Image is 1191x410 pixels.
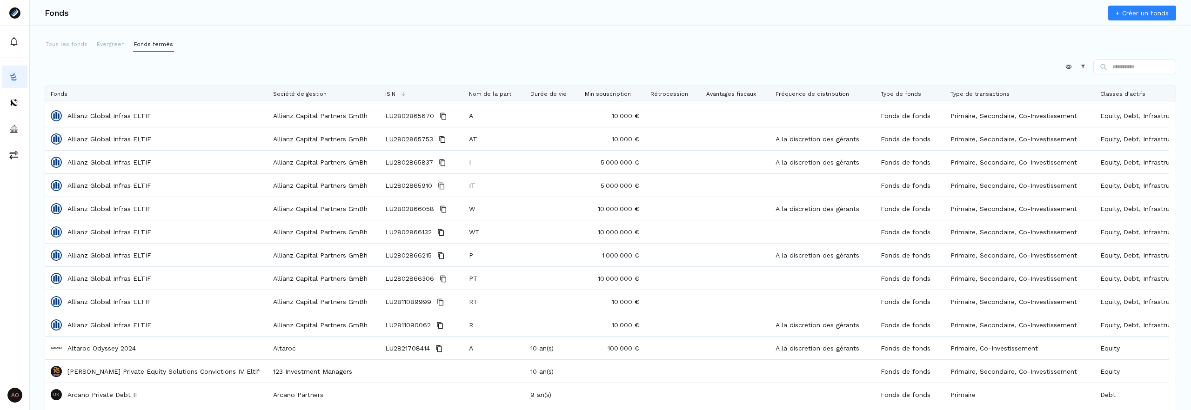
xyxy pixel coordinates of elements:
button: Copy [438,204,449,215]
div: Primaire [945,383,1095,406]
button: Evergreen [96,37,126,52]
img: distributors [9,98,19,107]
a: Allianz Global Infras ELTIF [67,297,151,306]
a: Allianz Global Infras ELTIF [67,227,151,237]
div: 123 Investment Managers [268,360,380,383]
div: 10 000 € [579,127,645,150]
button: Tous les fonds [45,37,88,52]
div: 5 000 000 € [579,174,645,197]
a: + Créer un fonds [1108,6,1176,20]
button: Copy [437,134,448,145]
div: 5 000 000 € [579,151,645,173]
img: funds [9,72,19,81]
p: Allianz Global Infras ELTIF [67,320,151,330]
button: Copy [434,343,445,354]
div: Allianz Capital Partners GmBh [268,197,380,220]
span: Fréquence de distribution [776,91,849,97]
div: PT [463,267,525,290]
div: 9 an(s) [525,383,579,406]
div: Arcano Partners [268,383,380,406]
div: Primaire, Co-Investissement [945,337,1095,359]
span: Avantages fiscaux [706,91,756,97]
div: Allianz Capital Partners GmBh [268,104,380,127]
button: asset-managers [2,118,27,140]
div: I [463,151,525,173]
p: Allianz Global Infras ELTIF [67,251,151,260]
div: Allianz Capital Partners GmBh [268,127,380,150]
span: Min souscription [585,91,631,97]
a: Altaroc Odyssey 2024 [67,344,136,353]
span: ISIN [385,91,395,97]
span: LU2802865670 [385,105,434,127]
div: A [463,104,525,127]
div: 10 000 € [579,104,645,127]
div: A la discretion des gérants [770,244,875,266]
div: 1 000 000 € [579,244,645,266]
span: Société de gestion [273,91,327,97]
div: P [463,244,525,266]
img: Allianz Global Infras ELTIF [51,250,62,261]
span: Classes d'actifs [1100,91,1145,97]
div: WT [463,220,525,243]
div: R [463,313,525,336]
img: Allianz Global Infras ELTIF [51,273,62,284]
div: A la discretion des gérants [770,127,875,150]
img: Allianz Global Infras ELTIF [51,296,62,307]
span: Nom de la part [469,91,511,97]
div: AT [463,127,525,150]
div: W [463,197,525,220]
span: LU2811090062 [385,314,431,337]
p: Tous les fonds [46,40,87,48]
button: funds [2,66,27,88]
div: 10 000 € [579,313,645,336]
div: Primaire, Secondaire, Co-Investissement [945,360,1095,383]
a: Allianz Global Infras ELTIF [67,274,151,283]
div: A la discretion des gérants [770,337,875,359]
div: Fonds de fonds [875,197,945,220]
div: Fonds de fonds [875,220,945,243]
div: Altaroc [268,337,380,359]
div: Fonds de fonds [875,290,945,313]
div: Allianz Capital Partners GmBh [268,174,380,197]
span: LU2802866132 [385,221,432,244]
a: Allianz Global Infras ELTIF [67,158,151,167]
p: Arcano Private Debt II [67,390,137,399]
img: commissions [9,150,19,159]
button: Copy [435,250,447,261]
div: Primaire, Secondaire, Co-Investissement [945,151,1095,173]
button: Fonds fermés [133,37,174,52]
div: Allianz Capital Partners GmBh [268,151,380,173]
span: LU2802865910 [385,174,432,197]
div: Fonds de fonds [875,174,945,197]
button: Copy [436,180,447,192]
span: Rétrocession [650,91,688,97]
img: Altaroc Odyssey 2024 [51,343,62,354]
span: LU2802865753 [385,128,433,151]
div: Primaire, Secondaire, Co-Investissement [945,290,1095,313]
p: Evergreen [97,40,125,48]
img: Allianz Global Infras ELTIF [51,319,62,331]
div: A la discretion des gérants [770,313,875,336]
a: [PERSON_NAME] Private Equity Solutions Convictions IV Eltif [67,367,260,376]
div: IT [463,174,525,197]
a: distributors [2,92,27,114]
span: Type de transactions [950,91,1010,97]
p: Allianz Global Infras ELTIF [67,181,151,190]
div: A [463,337,525,359]
button: commissions [2,144,27,166]
div: A la discretion des gérants [770,197,875,220]
div: 10 an(s) [525,337,579,359]
p: Fonds fermés [134,40,173,48]
span: Durée de vie [530,91,567,97]
span: LU2821708414 [385,337,430,360]
h3: Fonds [45,9,69,17]
img: Allianz Global Infras ELTIF [51,180,62,191]
img: Allianz Global Infras ELTIF [51,226,62,238]
span: Type de fonds [881,91,921,97]
button: Copy [435,227,447,238]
